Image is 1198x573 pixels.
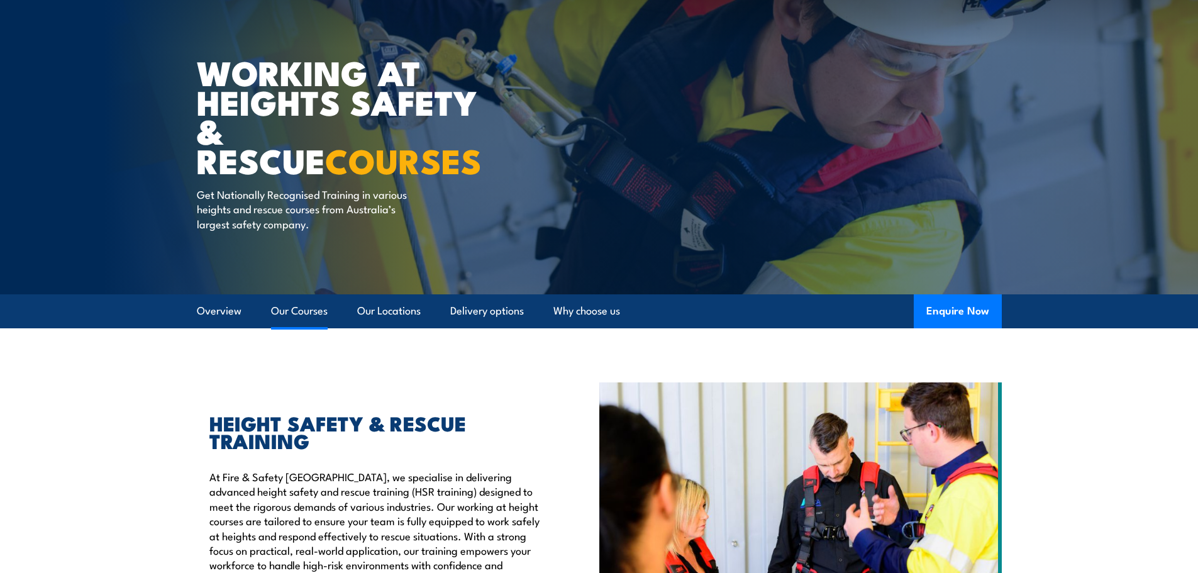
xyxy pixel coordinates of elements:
a: Overview [197,294,241,328]
a: Our Locations [357,294,421,328]
a: Why choose us [553,294,620,328]
p: Get Nationally Recognised Training in various heights and rescue courses from Australia’s largest... [197,187,426,231]
h1: WORKING AT HEIGHTS SAFETY & RESCUE [197,57,507,175]
strong: COURSES [325,133,482,186]
a: Our Courses [271,294,328,328]
h2: HEIGHT SAFETY & RESCUE TRAINING [209,414,541,449]
button: Enquire Now [914,294,1002,328]
a: Delivery options [450,294,524,328]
